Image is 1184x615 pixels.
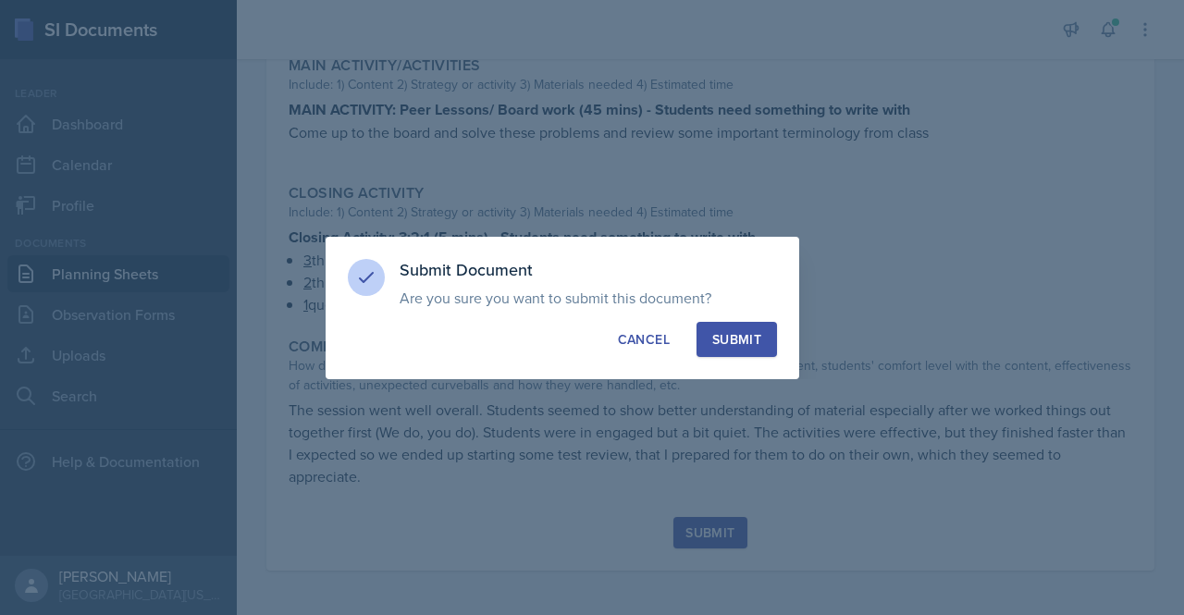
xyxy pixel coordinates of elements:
[697,322,777,357] button: Submit
[400,259,777,281] h3: Submit Document
[400,289,777,307] p: Are you sure you want to submit this document?
[618,330,670,349] div: Cancel
[712,330,761,349] div: Submit
[602,322,685,357] button: Cancel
